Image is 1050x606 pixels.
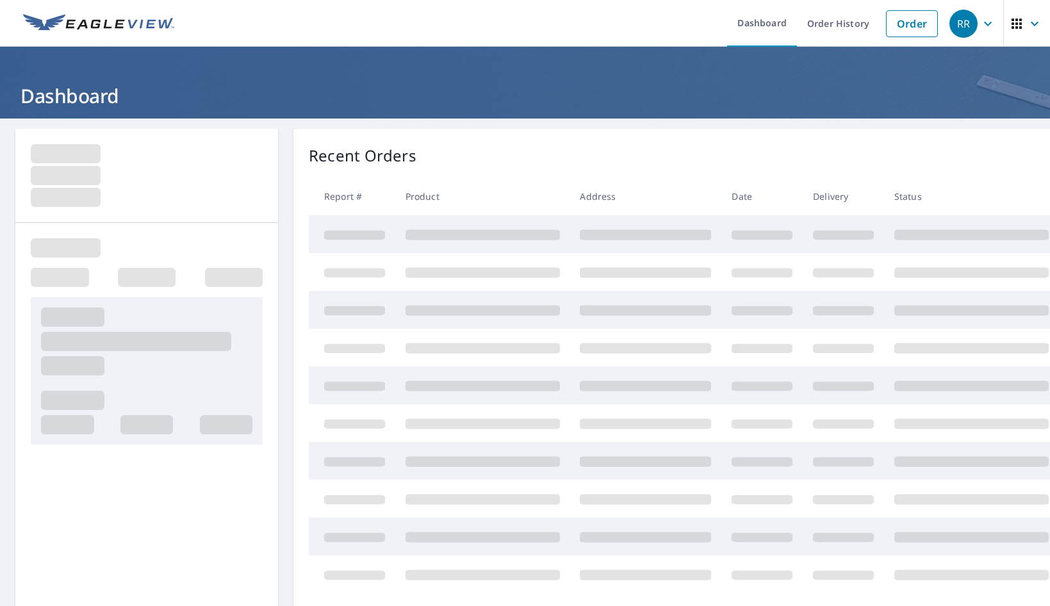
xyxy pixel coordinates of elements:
th: Delivery [803,177,884,215]
h1: Dashboard [15,83,1035,109]
p: Recent Orders [309,144,416,167]
th: Report # [309,177,395,215]
th: Date [721,177,803,215]
div: RR [949,10,978,38]
th: Address [570,177,721,215]
img: EV Logo [23,14,174,33]
a: Order [886,10,938,37]
th: Product [395,177,570,215]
